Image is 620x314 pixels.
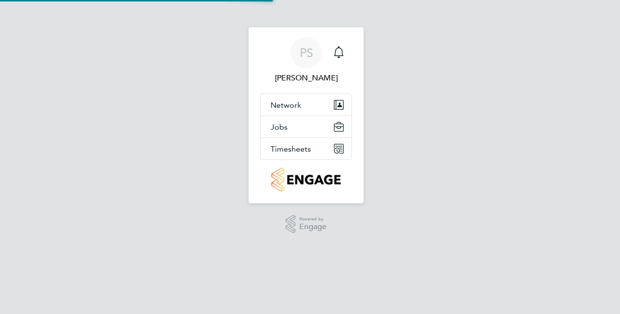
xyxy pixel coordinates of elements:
[261,116,351,137] button: Jobs
[271,100,301,110] span: Network
[261,94,351,116] button: Network
[260,37,352,84] a: PS[PERSON_NAME]
[249,27,364,203] nav: Main navigation
[299,215,327,223] span: Powered by
[271,144,311,154] span: Timesheets
[261,138,351,159] button: Timesheets
[286,215,327,234] a: Powered byEngage
[299,223,327,231] span: Engage
[271,168,340,192] img: countryside-properties-logo-retina.png
[260,72,352,84] span: Paul Smith
[260,168,352,192] a: Go to home page
[271,122,288,132] span: Jobs
[300,46,313,59] span: PS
